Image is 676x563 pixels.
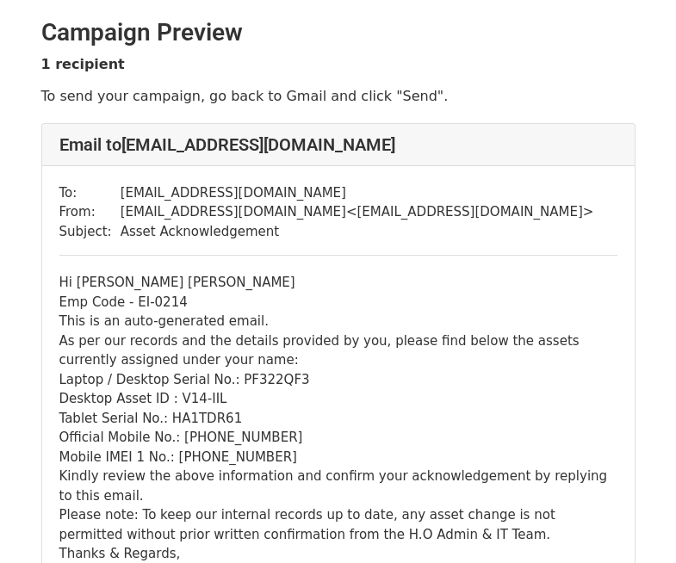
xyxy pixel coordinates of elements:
[41,87,636,105] p: To send your campaign, go back to Gmail and click "Send".
[59,222,121,242] td: Subject:
[59,202,121,222] td: From:
[41,56,125,72] strong: 1 recipient
[121,222,594,242] td: Asset Acknowledgement
[121,202,594,222] td: [EMAIL_ADDRESS][DOMAIN_NAME] < [EMAIL_ADDRESS][DOMAIN_NAME] >
[121,183,594,203] td: [EMAIL_ADDRESS][DOMAIN_NAME]
[59,134,617,155] h4: Email to [EMAIL_ADDRESS][DOMAIN_NAME]
[59,183,121,203] td: To:
[41,18,636,47] h2: Campaign Preview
